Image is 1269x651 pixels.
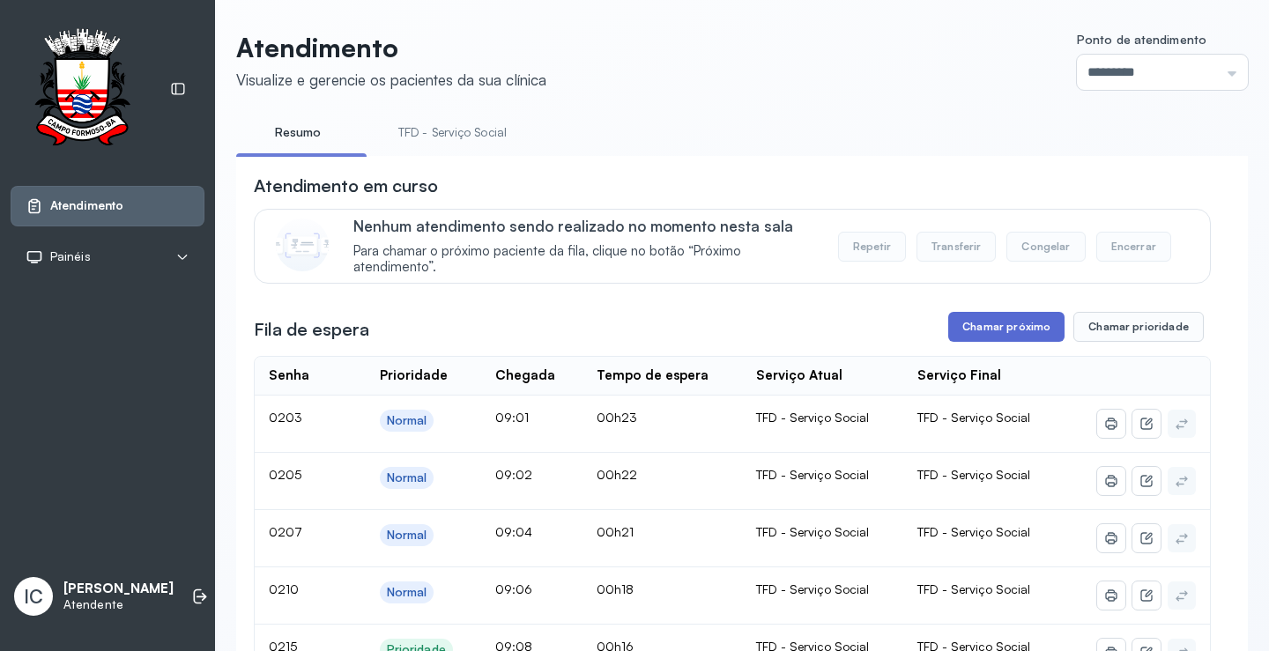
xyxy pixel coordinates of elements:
[597,410,637,425] span: 00h23
[495,367,555,384] div: Chegada
[917,581,1030,596] span: TFD - Serviço Social
[756,581,889,597] div: TFD - Serviço Social
[495,410,529,425] span: 09:01
[597,367,709,384] div: Tempo de espera
[495,524,532,539] span: 09:04
[756,367,842,384] div: Serviço Atual
[387,528,427,543] div: Normal
[1073,312,1204,342] button: Chamar prioridade
[50,249,91,264] span: Painéis
[26,197,189,215] a: Atendimento
[387,585,427,600] div: Normal
[948,312,1065,342] button: Chamar próximo
[756,467,889,483] div: TFD - Serviço Social
[276,218,329,271] img: Imagem de CalloutCard
[381,118,524,147] a: TFD - Serviço Social
[353,217,820,235] p: Nenhum atendimento sendo realizado no momento nesta sala
[50,198,123,213] span: Atendimento
[597,467,637,482] span: 00h22
[254,317,369,342] h3: Fila de espera
[495,581,532,596] span: 09:06
[236,70,546,89] div: Visualize e gerencie os pacientes da sua clínica
[19,28,145,151] img: Logotipo do estabelecimento
[387,470,427,485] div: Normal
[917,410,1030,425] span: TFD - Serviço Social
[269,467,301,482] span: 0205
[756,524,889,540] div: TFD - Serviço Social
[63,597,174,612] p: Atendente
[917,467,1030,482] span: TFD - Serviço Social
[756,410,889,425] div: TFD - Serviço Social
[838,232,906,262] button: Repetir
[916,232,997,262] button: Transferir
[495,467,532,482] span: 09:02
[353,243,820,277] span: Para chamar o próximo paciente da fila, clique no botão “Próximo atendimento”.
[236,32,546,63] p: Atendimento
[1077,32,1206,47] span: Ponto de atendimento
[917,367,1001,384] div: Serviço Final
[917,524,1030,539] span: TFD - Serviço Social
[269,581,299,596] span: 0210
[1006,232,1085,262] button: Congelar
[1096,232,1171,262] button: Encerrar
[236,118,360,147] a: Resumo
[387,413,427,428] div: Normal
[254,174,438,198] h3: Atendimento em curso
[269,367,309,384] div: Senha
[597,524,634,539] span: 00h21
[597,581,634,596] span: 00h18
[269,410,302,425] span: 0203
[63,581,174,597] p: [PERSON_NAME]
[380,367,448,384] div: Prioridade
[269,524,302,539] span: 0207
